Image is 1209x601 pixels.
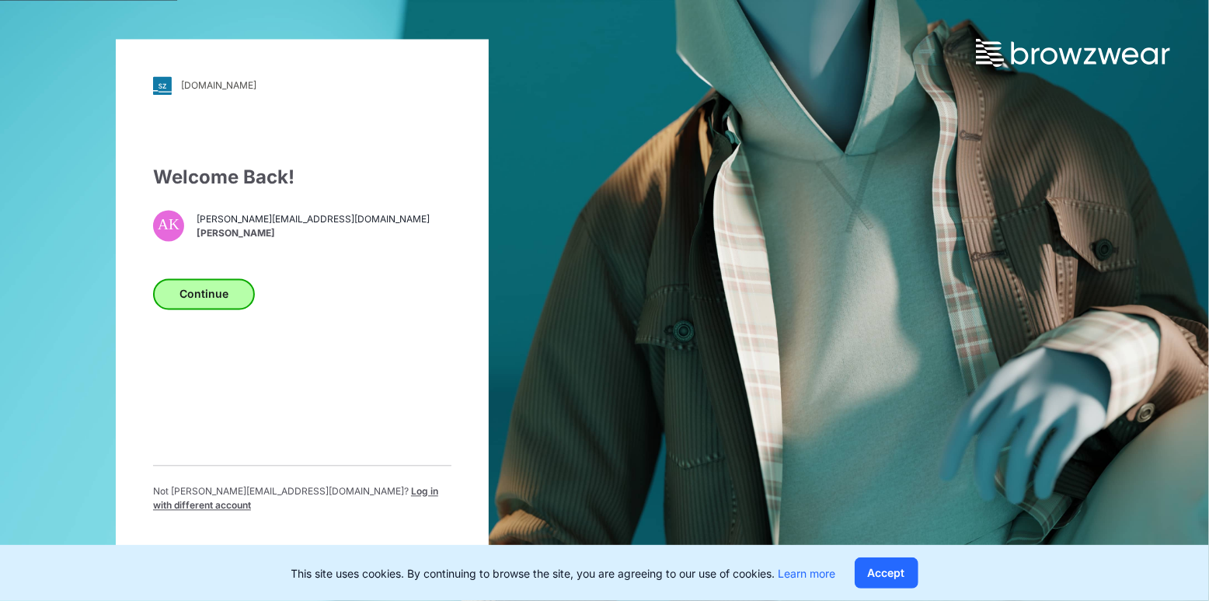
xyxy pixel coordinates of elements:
[197,213,430,227] span: [PERSON_NAME][EMAIL_ADDRESS][DOMAIN_NAME]
[855,557,918,589] button: Accept
[153,278,255,309] button: Continue
[197,227,430,241] span: [PERSON_NAME]
[153,76,172,95] img: svg+xml;base64,PHN2ZyB3aWR0aD0iMjgiIGhlaWdodD0iMjgiIHZpZXdCb3g9IjAgMCAyOCAyOCIgZmlsbD0ibm9uZSIgeG...
[779,567,836,580] a: Learn more
[153,76,451,95] a: [DOMAIN_NAME]
[291,565,836,582] p: This site uses cookies. By continuing to browse the site, you are agreeing to our use of cookies.
[153,484,451,512] p: Not [PERSON_NAME][EMAIL_ADDRESS][DOMAIN_NAME] ?
[153,163,451,191] div: Welcome Back!
[181,80,256,92] div: [DOMAIN_NAME]
[976,39,1170,67] img: browzwear-logo.73288ffb.svg
[153,210,184,241] div: AK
